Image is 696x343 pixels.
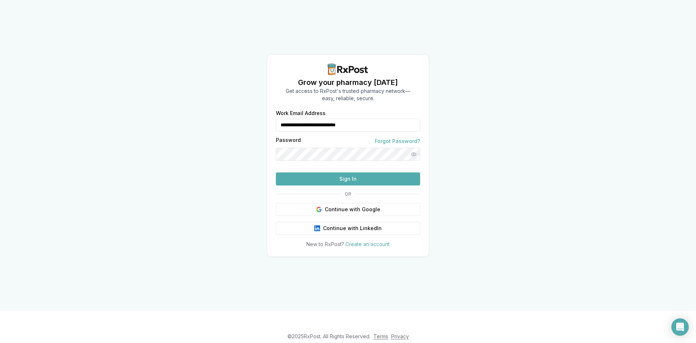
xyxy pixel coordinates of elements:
a: Privacy [391,333,409,339]
button: Continue with Google [276,203,420,216]
div: Open Intercom Messenger [671,318,689,336]
h1: Grow your pharmacy [DATE] [286,77,410,87]
button: Show password [407,148,420,161]
label: Password [276,138,301,145]
a: Create an account [345,241,390,247]
button: Continue with LinkedIn [276,222,420,235]
img: RxPost Logo [325,64,371,75]
label: Work Email Address [276,111,420,116]
span: New to RxPost? [306,241,344,247]
span: OR [342,191,354,197]
a: Forgot Password? [375,138,420,145]
img: LinkedIn [314,225,320,231]
p: Get access to RxPost's trusted pharmacy network— easy, reliable, secure. [286,87,410,102]
button: Sign In [276,172,420,185]
img: Google [316,207,322,212]
a: Terms [373,333,388,339]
